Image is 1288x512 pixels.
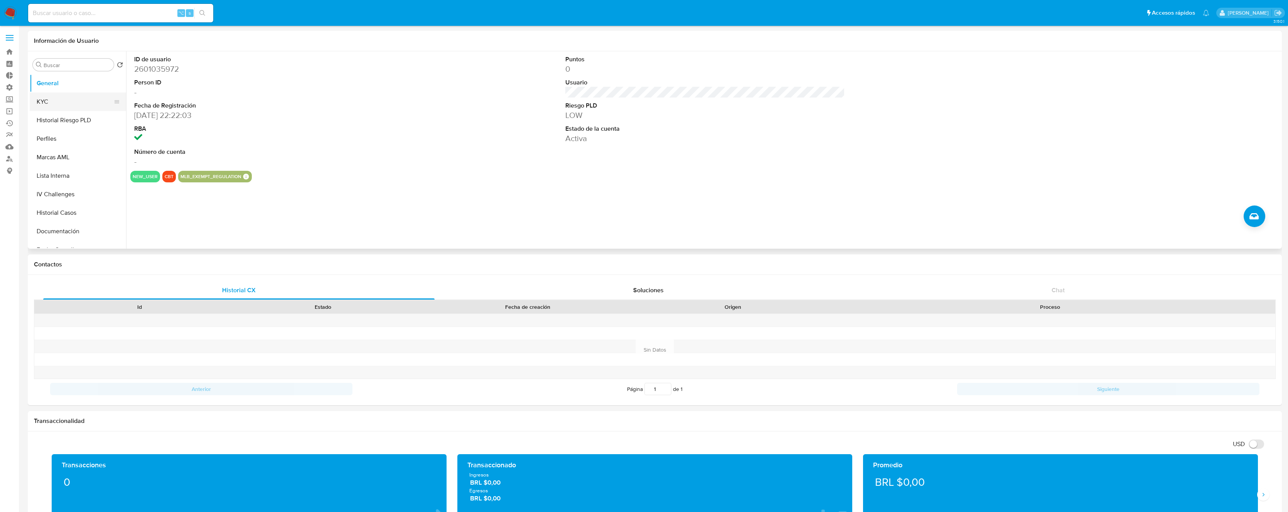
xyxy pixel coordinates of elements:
[165,175,174,178] button: cbt
[565,64,845,74] dd: 0
[117,62,123,70] button: Volver al orden por defecto
[565,55,845,64] dt: Puntos
[565,125,845,133] dt: Estado de la cuenta
[134,148,414,156] dt: Número de cuenta
[830,303,1270,311] div: Proceso
[134,156,414,167] dd: -
[957,383,1259,395] button: Siguiente
[30,93,120,111] button: KYC
[30,130,126,148] button: Perfiles
[30,111,126,130] button: Historial Riesgo PLD
[237,303,410,311] div: Estado
[194,8,210,19] button: search-icon
[30,241,126,259] button: Fecha Compliant
[1052,286,1065,295] span: Chat
[134,64,414,74] dd: 2601035972
[565,110,845,121] dd: LOW
[30,74,126,93] button: General
[53,303,226,311] div: Id
[565,101,845,110] dt: Riesgo PLD
[1228,9,1271,17] p: federico.luaces@mercadolibre.com
[1152,9,1195,17] span: Accesos rápidos
[180,175,241,178] button: mlb_exempt_regulation
[627,383,683,395] span: Página de
[34,37,99,45] h1: Información de Usuario
[30,204,126,222] button: Historial Casos
[681,385,683,393] span: 1
[134,101,414,110] dt: Fecha de Registración
[28,8,213,18] input: Buscar usuario o caso...
[1203,10,1209,16] a: Notificaciones
[1274,9,1282,17] a: Salir
[178,9,184,17] span: ⌥
[134,110,414,121] dd: [DATE] 22:22:03
[30,148,126,167] button: Marcas AML
[189,9,191,17] span: s
[36,62,42,68] button: Buscar
[30,185,126,204] button: IV Challenges
[30,222,126,241] button: Documentación
[133,175,158,178] button: new_user
[647,303,819,311] div: Origen
[420,303,636,311] div: Fecha de creación
[134,55,414,64] dt: ID de usuario
[44,62,111,69] input: Buscar
[30,167,126,185] button: Lista Interna
[134,125,414,133] dt: RBA
[34,417,1276,425] h1: Transaccionalidad
[222,286,256,295] span: Historial CX
[50,383,352,395] button: Anterior
[134,78,414,87] dt: Person ID
[565,133,845,144] dd: Activa
[565,78,845,87] dt: Usuario
[34,261,1276,268] h1: Contactos
[633,286,664,295] span: Soluciones
[134,87,414,98] dd: -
